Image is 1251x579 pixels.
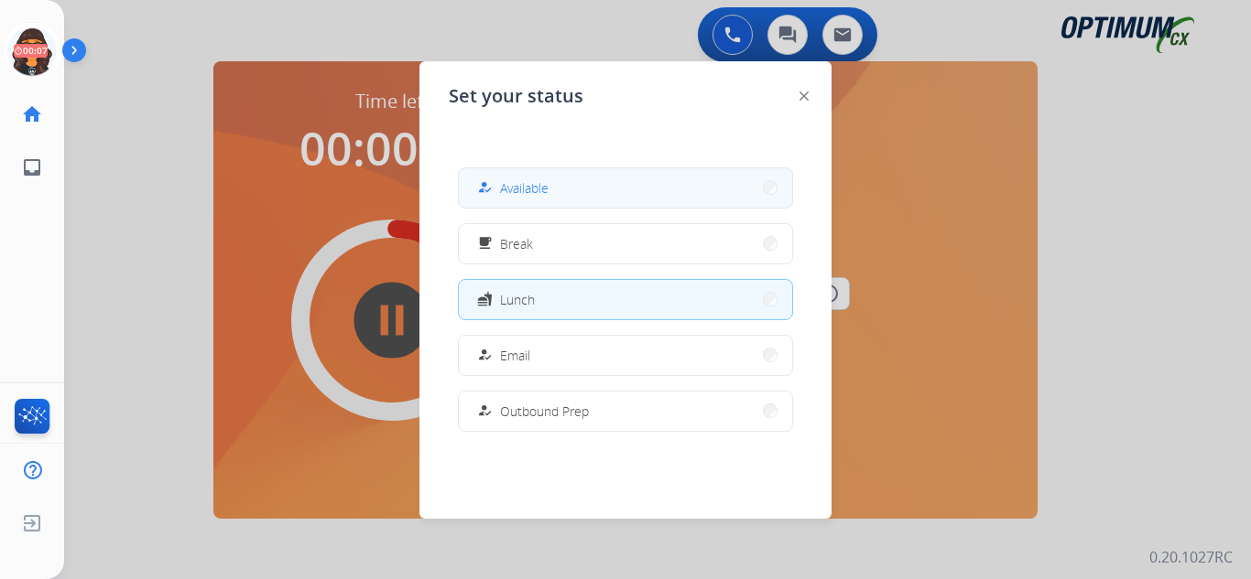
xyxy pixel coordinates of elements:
[477,180,493,196] mat-icon: how_to_reg
[500,402,589,421] span: Outbound Prep
[500,290,535,309] span: Lunch
[459,280,792,319] button: Lunch
[459,391,792,431] button: Outbound Prep
[477,348,493,363] mat-icon: how_to_reg
[459,336,792,375] button: Email
[500,234,533,253] span: Break
[21,156,43,178] mat-icon: inbox
[477,236,493,252] mat-icon: free_breakfast
[459,224,792,263] button: Break
[459,168,792,208] button: Available
[1149,546,1233,568] p: 0.20.1027RC
[21,103,43,125] mat-icon: home
[477,403,493,419] mat-icon: how_to_reg
[800,91,809,101] img: close-button
[500,178,549,198] span: Available
[477,292,493,307] mat-icon: fastfood
[449,83,583,109] span: Set your status
[500,346,530,365] span: Email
